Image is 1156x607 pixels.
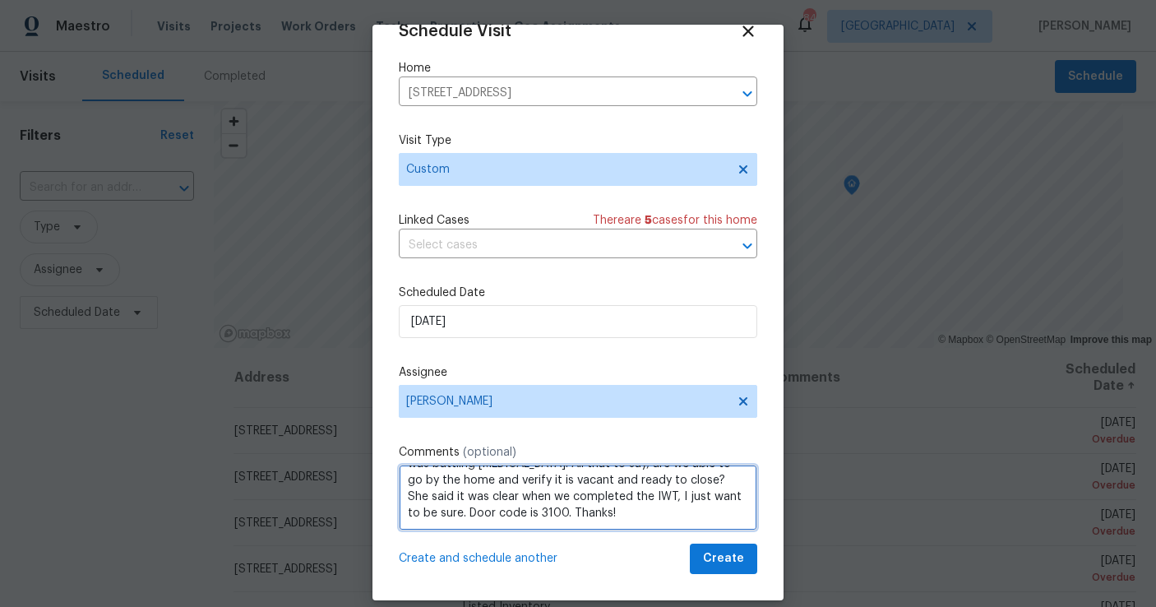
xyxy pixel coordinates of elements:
span: Create and schedule another [399,550,557,567]
input: M/D/YYYY [399,305,757,338]
textarea: Homeowner lives in [GEOGRAPHIC_DATA] and flying in day of closing for signing. The agent just got... [399,465,757,531]
button: Create [690,544,757,574]
label: Visit Type [399,132,757,149]
span: Custom [406,161,726,178]
label: Assignee [399,364,757,381]
input: Select cases [399,233,711,258]
button: Open [736,234,759,257]
span: Linked Cases [399,212,469,229]
span: Close [739,22,757,40]
span: Create [703,549,744,569]
label: Home [399,60,757,76]
span: Schedule Visit [399,23,511,39]
span: There are case s for this home [593,212,757,229]
span: (optional) [463,447,516,458]
button: Open [736,82,759,105]
span: [PERSON_NAME] [406,395,728,408]
span: 5 [645,215,652,226]
label: Comments [399,444,757,461]
input: Enter in an address [399,81,711,106]
label: Scheduled Date [399,285,757,301]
